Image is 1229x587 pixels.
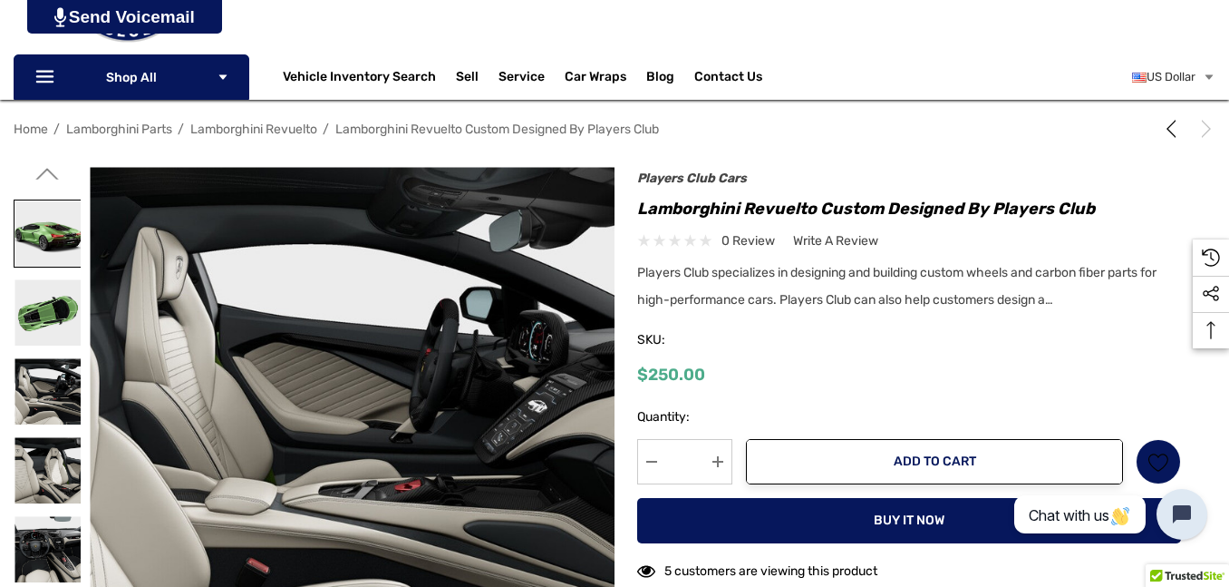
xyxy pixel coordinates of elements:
[746,439,1123,484] button: Add to Cart
[565,59,646,95] a: Car Wraps
[1202,249,1220,267] svg: Recently Viewed
[283,69,436,89] a: Vehicle Inventory Search
[14,54,249,100] p: Shop All
[646,69,674,89] a: Blog
[1202,285,1220,303] svg: Social Media
[190,122,317,137] a: Lamborghini Revuelto
[14,113,1215,145] nav: Breadcrumb
[14,122,48,137] a: Home
[15,437,81,504] img: Lamborghini Revuelto Custom Designed by Players Club
[34,67,61,88] svg: Icon Line
[637,194,1181,223] h1: Lamborghini Revuelto Custom Designed by Players Club
[637,171,747,186] a: Players Club Cars
[565,69,626,89] span: Car Wraps
[1132,59,1215,95] a: USD
[1136,439,1181,484] a: Wish List
[637,265,1156,308] span: Players Club specializes in designing and building custom wheels and carbon fiber parts for high-...
[15,201,81,267] img: Lamborghini Revuelto Custom Designed by Players Club
[15,358,81,425] img: Lamborghini Revuelto Custom Designed by Players Club
[456,69,479,89] span: Sell
[637,406,732,428] label: Quantity:
[637,554,877,582] div: 5 customers are viewing this product
[498,69,545,89] a: Service
[217,71,229,83] svg: Icon Arrow Down
[1162,120,1187,138] a: Previous
[54,7,66,27] img: PjwhLS0gR2VuZXJhdG9yOiBHcmF2aXQuaW8gLS0+PHN2ZyB4bWxucz0iaHR0cDovL3d3dy53My5vcmcvMjAwMC9zdmciIHhtb...
[637,498,1181,543] button: Buy it now
[1190,120,1215,138] a: Next
[36,162,59,185] svg: Go to slide 1 of 2
[637,328,728,353] span: SKU:
[1193,321,1229,339] svg: Top
[637,365,705,385] span: $250.00
[335,122,659,137] a: Lamborghini Revuelto Custom Designed by Players Club
[1148,452,1169,473] svg: Wish List
[66,122,172,137] a: Lamborghini Parts
[721,230,775,252] span: 0 review
[15,279,81,346] img: Lamborghini Revuelto Custom Designed by Players Club
[793,233,878,249] span: Write a Review
[793,230,878,252] a: Write a Review
[694,69,762,89] a: Contact Us
[15,516,81,582] img: Lamborghini Revuelto Custom Designed by Players Club
[456,59,498,95] a: Sell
